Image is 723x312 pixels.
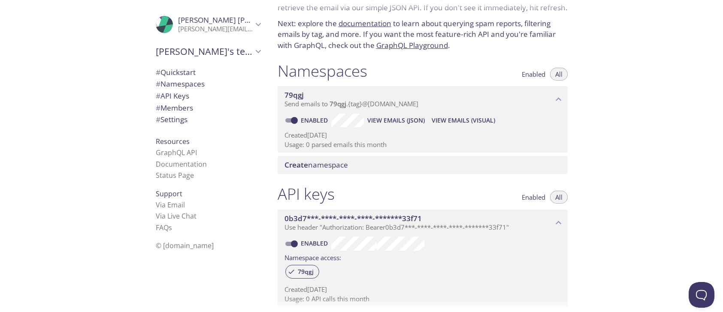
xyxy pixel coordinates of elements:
div: Justin Zimmerman [149,10,267,39]
p: Next: explore the to learn about querying spam reports, filtering emails by tag, and more. If you... [278,18,568,51]
a: Enabled [299,239,331,247]
span: # [156,79,160,89]
span: Settings [156,114,188,124]
button: View Emails (Visual) [428,114,499,127]
div: Team Settings [149,114,267,126]
span: 79qgj [330,99,346,108]
button: View Emails (JSON) [364,114,428,127]
span: namespace [284,160,348,170]
span: 79qgj [284,90,304,100]
span: © [DOMAIN_NAME] [156,241,214,250]
div: Members [149,102,267,114]
div: 79qgj [285,265,319,279]
iframe: Help Scout Beacon - Open [689,282,714,308]
button: All [550,191,568,204]
div: Create namespace [278,156,568,174]
a: GraphQL Playground [376,40,448,50]
p: [PERSON_NAME][EMAIL_ADDRESS][PERSON_NAME][DOMAIN_NAME] [178,25,253,33]
a: Via Live Chat [156,211,197,221]
button: All [550,68,568,81]
span: Namespaces [156,79,205,89]
span: [PERSON_NAME] [PERSON_NAME] [178,15,296,25]
a: Via Email [156,200,185,210]
span: 79qgj [293,268,319,276]
a: Documentation [156,159,207,169]
span: # [156,103,160,113]
button: Enabled [517,68,551,81]
span: Members [156,103,193,113]
span: Support [156,189,182,198]
span: # [156,114,160,124]
span: s [169,223,172,232]
div: Justin's team [149,40,267,63]
div: 79qgj namespace [278,86,568,113]
span: # [156,91,160,101]
label: Namespace access: [284,251,341,263]
span: # [156,67,160,77]
span: Create [284,160,308,170]
div: API Keys [149,90,267,102]
span: Send emails to . {tag} @[DOMAIN_NAME] [284,99,418,108]
p: Created [DATE] [284,285,561,294]
span: [PERSON_NAME]'s team [156,45,253,57]
h1: API keys [278,184,335,204]
p: Usage: 0 parsed emails this month [284,140,561,149]
a: Status Page [156,171,194,180]
a: documentation [339,18,391,28]
a: FAQ [156,223,172,232]
h1: Namespaces [278,61,367,81]
span: View Emails (JSON) [367,115,425,126]
span: View Emails (Visual) [432,115,495,126]
a: Enabled [299,116,331,124]
p: Created [DATE] [284,131,561,140]
a: GraphQL API [156,148,197,157]
div: Quickstart [149,66,267,78]
span: Quickstart [156,67,196,77]
button: Enabled [517,191,551,204]
p: Usage: 0 API calls this month [284,294,561,303]
div: Namespaces [149,78,267,90]
span: Resources [156,137,190,146]
span: API Keys [156,91,189,101]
